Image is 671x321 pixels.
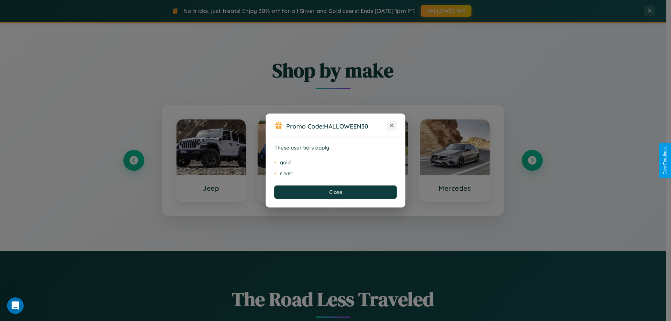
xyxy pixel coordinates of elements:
h3: Promo Code: [286,122,387,130]
button: Close [274,185,397,199]
li: silver [274,168,397,178]
strong: These user tiers apply: [274,144,331,151]
div: Give Feedback [663,146,668,175]
li: gold [274,157,397,168]
b: HALLOWEEN30 [324,122,368,130]
iframe: Intercom live chat [7,297,24,314]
